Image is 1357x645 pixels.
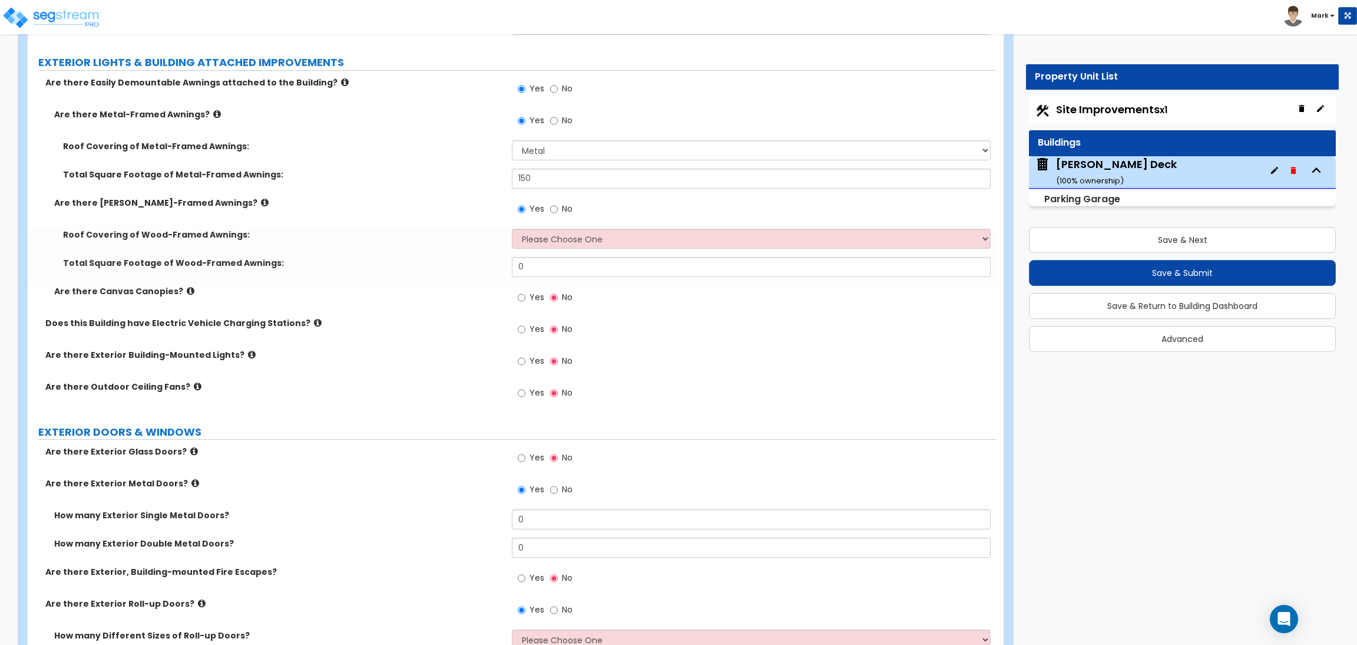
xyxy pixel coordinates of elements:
span: Yes [529,387,544,399]
div: Buildings [1038,136,1327,150]
i: click for more info! [341,78,349,87]
span: No [562,572,572,584]
label: Are there Exterior Metal Doors? [45,478,503,489]
input: No [550,203,558,216]
span: Yes [529,483,544,495]
span: No [562,114,572,126]
span: No [562,203,572,215]
label: Are there Outdoor Ceiling Fans? [45,381,503,393]
b: Mark [1311,11,1329,20]
span: Yes [529,83,544,94]
small: Parking Garage [1044,192,1120,206]
span: No [562,355,572,367]
input: No [550,572,558,585]
span: Yes [529,291,544,303]
span: No [562,387,572,399]
small: x1 [1160,104,1167,116]
span: Dan Allen Deck [1035,157,1177,187]
label: Are there Exterior, Building-mounted Fire Escapes? [45,566,503,578]
span: No [562,604,572,616]
i: click for more info! [194,382,201,391]
span: No [562,452,572,463]
label: Roof Covering of Metal-Framed Awnings: [63,140,503,152]
label: Are there Canvas Canopies? [54,285,503,297]
input: No [550,387,558,400]
input: Yes [518,291,525,304]
label: How many Exterior Double Metal Doors? [54,538,503,549]
span: No [562,291,572,303]
label: EXTERIOR LIGHTS & BUILDING ATTACHED IMPROVEMENTS [38,55,997,70]
i: click for more info! [190,447,198,456]
input: No [550,323,558,336]
input: No [550,355,558,368]
span: Yes [529,572,544,584]
label: Does this Building have Electric Vehicle Charging Stations? [45,317,503,329]
button: Save & Submit [1029,260,1336,286]
input: Yes [518,604,525,617]
button: Save & Return to Building Dashboard [1029,293,1336,319]
input: No [550,83,558,96]
label: How many Different Sizes of Roll-up Doors? [54,630,503,641]
label: Are there Exterior Roll-up Doors? [45,598,503,610]
label: Total Square Footage of Wood-Framed Awnings: [63,257,503,269]
label: Are there Exterior Glass Doors? [45,446,503,458]
i: click for more info! [213,110,221,119]
input: Yes [518,323,525,336]
input: Yes [518,83,525,96]
button: Advanced [1029,326,1336,352]
button: Save & Next [1029,227,1336,253]
input: Yes [518,387,525,400]
input: Yes [518,355,525,368]
img: logo_pro_r.png [2,6,102,29]
input: No [550,604,558,617]
input: No [550,291,558,304]
input: Yes [518,114,525,127]
span: No [562,323,572,335]
span: Yes [529,323,544,335]
div: [PERSON_NAME] Deck [1056,157,1177,187]
input: No [550,483,558,496]
img: Construction.png [1035,103,1050,119]
input: Yes [518,483,525,496]
i: click for more info! [261,198,269,207]
label: Are there [PERSON_NAME]-Framed Awnings? [54,197,503,209]
input: No [550,114,558,127]
input: No [550,452,558,465]
span: Yes [529,604,544,616]
div: Open Intercom Messenger [1270,605,1298,633]
label: Are there Easily Demountable Awnings attached to the Building? [45,77,503,88]
label: Are there Metal-Framed Awnings? [54,108,503,120]
i: click for more info! [198,599,206,608]
span: No [562,83,572,94]
i: click for more info! [187,287,194,295]
span: No [562,483,572,495]
span: Yes [529,114,544,126]
span: Yes [529,452,544,463]
img: building.svg [1035,157,1050,172]
small: ( 100 % ownership) [1056,175,1124,186]
label: Total Square Footage of Metal-Framed Awnings: [63,169,503,180]
label: EXTERIOR DOORS & WINDOWS [38,424,997,440]
input: Yes [518,203,525,216]
img: avatar.png [1283,6,1303,27]
label: Roof Covering of Wood-Framed Awnings: [63,229,503,241]
div: Property Unit List [1035,70,1330,84]
input: Yes [518,452,525,465]
label: How many Exterior Single Metal Doors? [54,509,503,521]
span: Yes [529,355,544,367]
span: Site Improvements [1056,102,1167,117]
span: Yes [529,203,544,215]
input: Yes [518,572,525,585]
i: click for more info! [248,350,256,359]
i: click for more info! [191,479,199,488]
i: click for more info! [314,318,322,327]
label: Are there Exterior Building-Mounted Lights? [45,349,503,361]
